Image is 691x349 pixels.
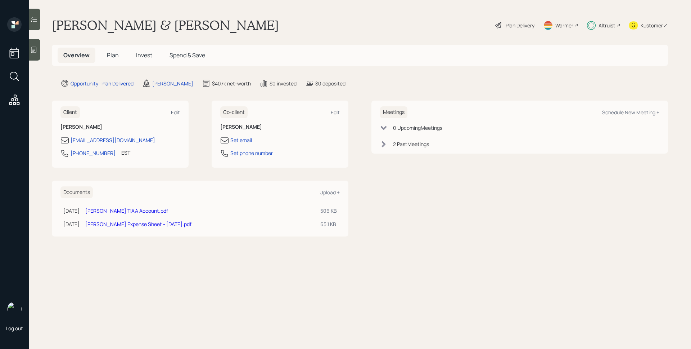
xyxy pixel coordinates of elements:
span: Plan [107,51,119,59]
div: $0 invested [270,80,297,87]
div: Edit [171,109,180,116]
div: [DATE] [63,207,80,215]
img: james-distasi-headshot.png [7,302,22,316]
div: Plan Delivery [506,22,534,29]
div: EST [121,149,130,156]
h6: Meetings [380,106,407,118]
h1: [PERSON_NAME] & [PERSON_NAME] [52,17,279,33]
div: Set email [230,136,252,144]
div: 506 KB [320,207,337,215]
div: Altruist [599,22,615,29]
div: Set phone number [230,149,273,157]
a: [PERSON_NAME] TIAA Account.pdf [85,207,168,214]
div: [DATE] [63,220,80,228]
div: Upload + [320,189,340,196]
div: Opportunity · Plan Delivered [71,80,134,87]
div: $407k net-worth [212,80,251,87]
span: Spend & Save [170,51,205,59]
h6: [PERSON_NAME] [60,124,180,130]
span: Overview [63,51,90,59]
h6: Documents [60,186,93,198]
h6: Client [60,106,80,118]
h6: Co-client [220,106,248,118]
div: 65.1 KB [320,220,337,228]
div: 2 Past Meeting s [393,140,429,148]
div: [EMAIL_ADDRESS][DOMAIN_NAME] [71,136,155,144]
h6: [PERSON_NAME] [220,124,340,130]
div: Log out [6,325,23,332]
div: [PHONE_NUMBER] [71,149,116,157]
div: Warmer [555,22,573,29]
div: Kustomer [641,22,663,29]
div: Edit [331,109,340,116]
div: Schedule New Meeting + [602,109,659,116]
span: Invest [136,51,152,59]
div: $0 deposited [315,80,345,87]
a: [PERSON_NAME] Expense Sheet - [DATE].pdf [85,221,191,227]
div: [PERSON_NAME] [152,80,193,87]
div: 0 Upcoming Meeting s [393,124,442,132]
